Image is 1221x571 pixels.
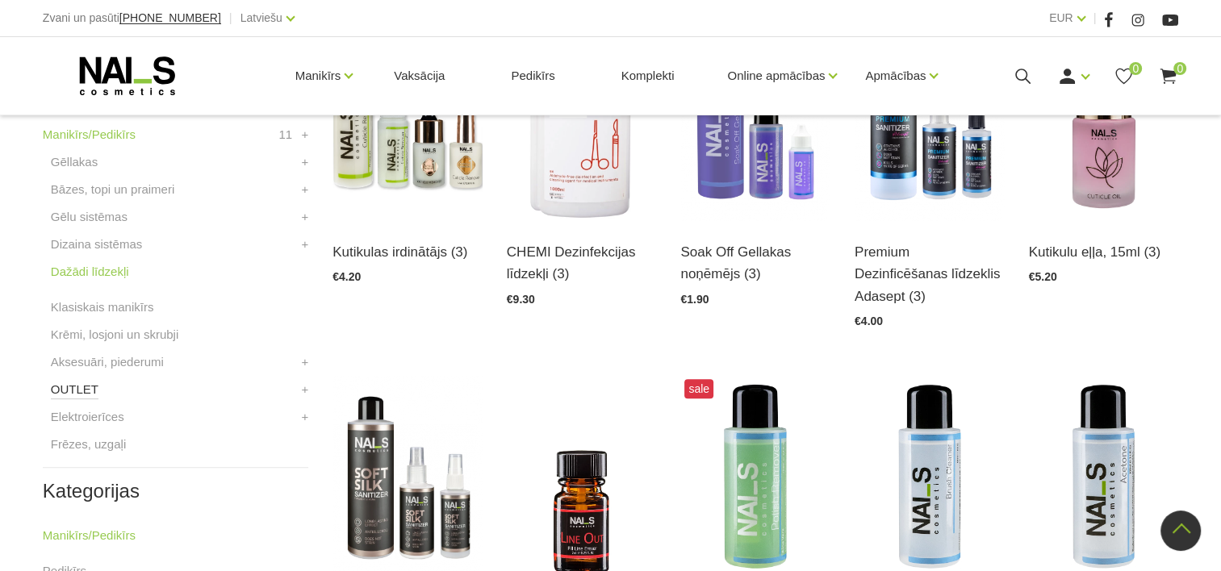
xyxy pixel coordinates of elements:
[507,15,657,221] img: STERISEPT INSTRU 1L (SPORICĪDS)Sporicīds instrumentu dezinfekcijas un mazgāšanas līdzeklis invent...
[119,11,221,24] span: [PHONE_NUMBER]
[332,241,483,263] a: Kutikulas irdinātājs (3)
[295,44,341,108] a: Manikīrs
[1049,8,1073,27] a: EUR
[1029,270,1057,283] span: €5.20
[608,37,688,115] a: Komplekti
[381,37,458,115] a: Vaksācija
[301,180,308,199] a: +
[51,235,142,254] a: Dizaina sistēmas
[43,526,136,545] a: Manikīrs/Pedikīrs
[51,298,154,317] a: Klasiskais manikīrs
[278,125,292,144] span: 11
[727,44,825,108] a: Online apmācības
[229,8,232,28] span: |
[332,15,483,221] img: Līdzeklis kutikulas mīkstināšanai un irdināšanai vien pāris sekunžu laikā. Ideāli piemērots kutik...
[301,380,308,399] a: +
[1029,15,1179,221] img: Mitrinoša, mīkstinoša un aromātiska kutikulas eļļa. Bagāta ar nepieciešamo omega-3, 6 un 9, kā ar...
[240,8,282,27] a: Latviešu
[498,37,567,115] a: Pedikīrs
[855,241,1005,307] a: Premium Dezinficēšanas līdzeklis Adasept (3)
[51,262,129,281] a: Dažādi līdzekļi
[332,270,361,283] span: €4.20
[1093,8,1097,28] span: |
[301,152,308,172] a: +
[51,435,126,454] a: Frēzes, uzgaļi
[43,125,136,144] a: Manikīrs/Pedikīrs
[301,207,308,227] a: +
[301,125,308,144] a: +
[51,352,164,372] a: Aksesuāri, piederumi
[51,380,98,399] a: OUTLET
[507,241,657,285] a: CHEMI Dezinfekcijas līdzekļi (3)
[680,241,830,285] a: Soak Off Gellakas noņēmējs (3)
[301,352,308,372] a: +
[507,293,535,306] span: €9.30
[855,15,1005,221] img: Pielietošanas sfēra profesionālai lietošanai: Medicīnisks līdzeklis paredzēts roku un virsmu dezi...
[1029,241,1179,263] a: Kutikulu eļļa, 15ml (3)
[51,325,178,344] a: Krēmi, losjoni un skrubji
[301,407,308,427] a: +
[865,44,926,108] a: Apmācības
[51,180,174,199] a: Bāzes, topi un praimeri
[51,407,124,427] a: Elektroierīces
[51,207,128,227] a: Gēlu sistēmas
[1114,66,1134,86] a: 0
[301,235,308,254] a: +
[680,293,709,306] span: €1.90
[1129,62,1142,75] span: 0
[855,315,883,327] span: €4.00
[119,12,221,24] a: [PHONE_NUMBER]
[43,8,221,28] div: Zvani un pasūti
[1173,62,1186,75] span: 0
[43,481,308,502] h2: Kategorijas
[680,15,830,221] img: Profesionāls šķīdums gellakas un citu “soak off” produktu ātrai noņemšanai.Nesausina rokas.Tilpum...
[684,379,713,398] span: sale
[51,152,98,172] a: Gēllakas
[1158,66,1178,86] a: 0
